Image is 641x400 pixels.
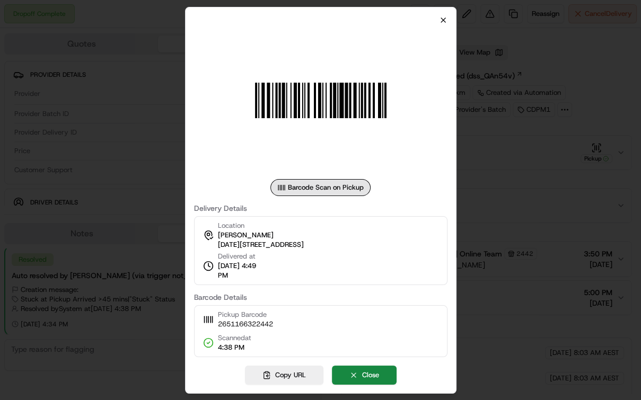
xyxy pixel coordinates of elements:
[332,366,397,385] button: Close
[194,205,447,212] label: Delivery Details
[218,343,251,352] span: 4:38 PM
[218,261,267,280] span: [DATE] 4:49 PM
[218,319,273,329] span: 2651166322442
[218,230,274,240] span: [PERSON_NAME]
[244,24,397,177] img: barcode_scan_on_pickup image
[218,221,244,230] span: Location
[194,294,447,301] label: Barcode Details
[245,366,323,385] button: Copy URL
[218,333,251,343] span: Scanned at
[218,310,273,319] span: Pickup Barcode
[218,240,304,250] span: [DATE][STREET_ADDRESS]
[270,179,371,196] div: Barcode Scan on Pickup
[218,252,267,261] span: Delivered at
